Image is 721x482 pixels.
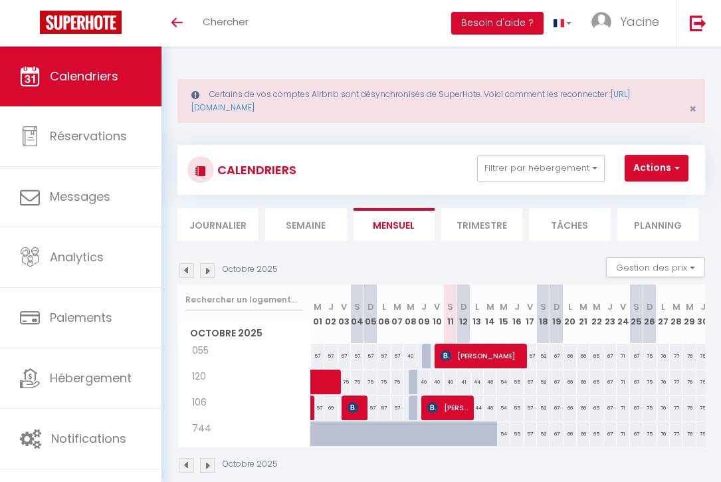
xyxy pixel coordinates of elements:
div: 75 [643,422,657,446]
div: 76 [657,396,670,420]
span: Réservations [50,128,127,144]
th: 01 [311,285,324,344]
div: 77 [670,396,683,420]
abbr: V [434,301,440,313]
button: Gestion des prix [606,257,705,277]
th: 14 [484,285,497,344]
abbr: V [620,301,626,313]
div: 40 [404,344,417,368]
div: 66 [564,396,577,420]
abbr: M [314,301,322,313]
div: 67 [603,396,617,420]
div: 75 [377,370,391,394]
div: 65 [590,422,603,446]
abbr: M [686,301,694,313]
span: [PERSON_NAME] [441,343,525,368]
div: 46 [484,396,497,420]
div: 76 [657,370,670,394]
abbr: D [367,301,374,313]
th: 25 [630,285,643,344]
div: 71 [617,422,630,446]
div: 57 [311,396,324,420]
div: 67 [550,370,564,394]
div: 67 [550,422,564,446]
div: 54 [497,370,510,394]
div: 76 [683,370,696,394]
div: 66 [577,396,590,420]
abbr: L [475,301,479,313]
div: 67 [550,344,564,368]
abbr: S [447,301,453,313]
div: 66 [564,370,577,394]
th: 21 [577,285,590,344]
div: 57 [364,396,377,420]
img: ... [591,12,611,32]
span: 055 [180,344,230,358]
div: 44 [470,396,484,420]
button: Close [689,103,696,115]
div: 55 [510,370,524,394]
abbr: J [607,301,613,313]
span: Notifications [51,430,126,447]
abbr: D [554,301,560,313]
div: 66 [577,344,590,368]
div: Certains de vos comptes Airbnb sont désynchronisés de SuperHote. Voici comment les reconnecter : [177,79,705,123]
div: 57 [351,344,364,368]
div: 40 [417,370,431,394]
span: 744 [180,422,230,436]
abbr: J [328,301,334,313]
div: 57 [311,344,324,368]
th: 22 [590,285,603,344]
div: 67 [630,344,643,368]
th: 18 [537,285,550,344]
span: Hébergement [50,370,132,386]
div: 76 [683,344,696,368]
abbr: S [633,301,639,313]
div: 40 [431,370,444,394]
h3: CALENDRIERS [214,155,296,185]
div: 57 [391,344,404,368]
div: 76 [657,344,670,368]
div: 67 [603,344,617,368]
abbr: V [341,301,347,313]
div: 41 [457,370,470,394]
div: 76 [683,396,696,420]
div: 55 [510,422,524,446]
abbr: D [647,301,653,313]
div: 57 [391,396,404,420]
span: Analytics [50,249,104,265]
th: 07 [391,285,404,344]
div: 67 [603,422,617,446]
div: 65 [590,396,603,420]
li: Mensuel [354,208,435,241]
abbr: L [568,301,572,313]
th: 09 [417,285,431,344]
th: 10 [431,285,444,344]
div: 54 [497,422,510,446]
div: 40 [444,370,457,394]
abbr: S [354,301,360,313]
div: 66 [577,370,590,394]
abbr: S [540,301,546,313]
div: 66 [564,344,577,368]
abbr: M [593,301,601,313]
th: 23 [603,285,617,344]
abbr: L [382,301,386,313]
div: 57 [524,370,537,394]
div: 77 [670,344,683,368]
div: 57 [338,344,351,368]
span: Chercher [203,15,249,29]
th: 11 [444,285,457,344]
div: 46 [484,370,497,394]
div: 52 [537,370,550,394]
input: Rechercher un logement... [185,288,303,312]
div: 57 [364,344,377,368]
img: Super Booking [40,11,122,34]
div: 57 [377,344,391,368]
div: 52 [537,344,550,368]
div: 71 [617,344,630,368]
div: 75 [696,422,710,446]
th: 30 [696,285,710,344]
p: Octobre 2025 [223,458,278,471]
div: 67 [630,370,643,394]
